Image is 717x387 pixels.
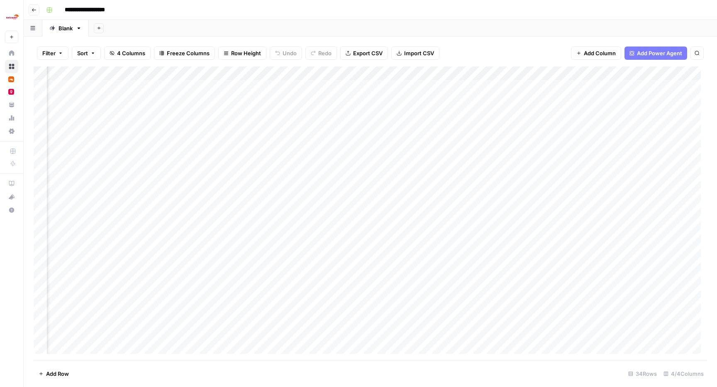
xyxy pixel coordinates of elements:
[34,367,74,380] button: Add Row
[37,47,68,60] button: Filter
[72,47,101,60] button: Sort
[584,49,616,57] span: Add Column
[5,60,18,73] a: Browse
[42,20,89,37] a: Blank
[5,191,18,203] div: What's new?
[117,49,145,57] span: 4 Columns
[46,370,69,378] span: Add Row
[353,49,383,57] span: Export CSV
[283,49,297,57] span: Undo
[5,177,18,190] a: AirOps Academy
[5,7,18,27] button: Workspace: Ice Travel Group
[5,47,18,60] a: Home
[318,49,332,57] span: Redo
[270,47,302,60] button: Undo
[5,190,18,203] button: What's new?
[305,47,337,60] button: Redo
[625,367,660,380] div: 34 Rows
[340,47,388,60] button: Export CSV
[42,49,56,57] span: Filter
[571,47,621,60] button: Add Column
[104,47,151,60] button: 4 Columns
[59,24,73,32] div: Blank
[77,49,88,57] span: Sort
[5,203,18,217] button: Help + Support
[5,10,20,24] img: Ice Travel Group Logo
[8,76,14,82] img: g6uzkw9mirwx9hsiontezmyx232g
[404,49,434,57] span: Import CSV
[154,47,215,60] button: Freeze Columns
[167,49,210,57] span: Freeze Columns
[218,47,266,60] button: Row Height
[231,49,261,57] span: Row Height
[660,367,707,380] div: 4/4 Columns
[624,47,687,60] button: Add Power Agent
[5,98,18,111] a: Your Data
[5,125,18,138] a: Settings
[5,111,18,125] a: Usage
[391,47,439,60] button: Import CSV
[8,89,14,95] img: sqdu30pkmjiecqp15v5obqakzgeh
[637,49,682,57] span: Add Power Agent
